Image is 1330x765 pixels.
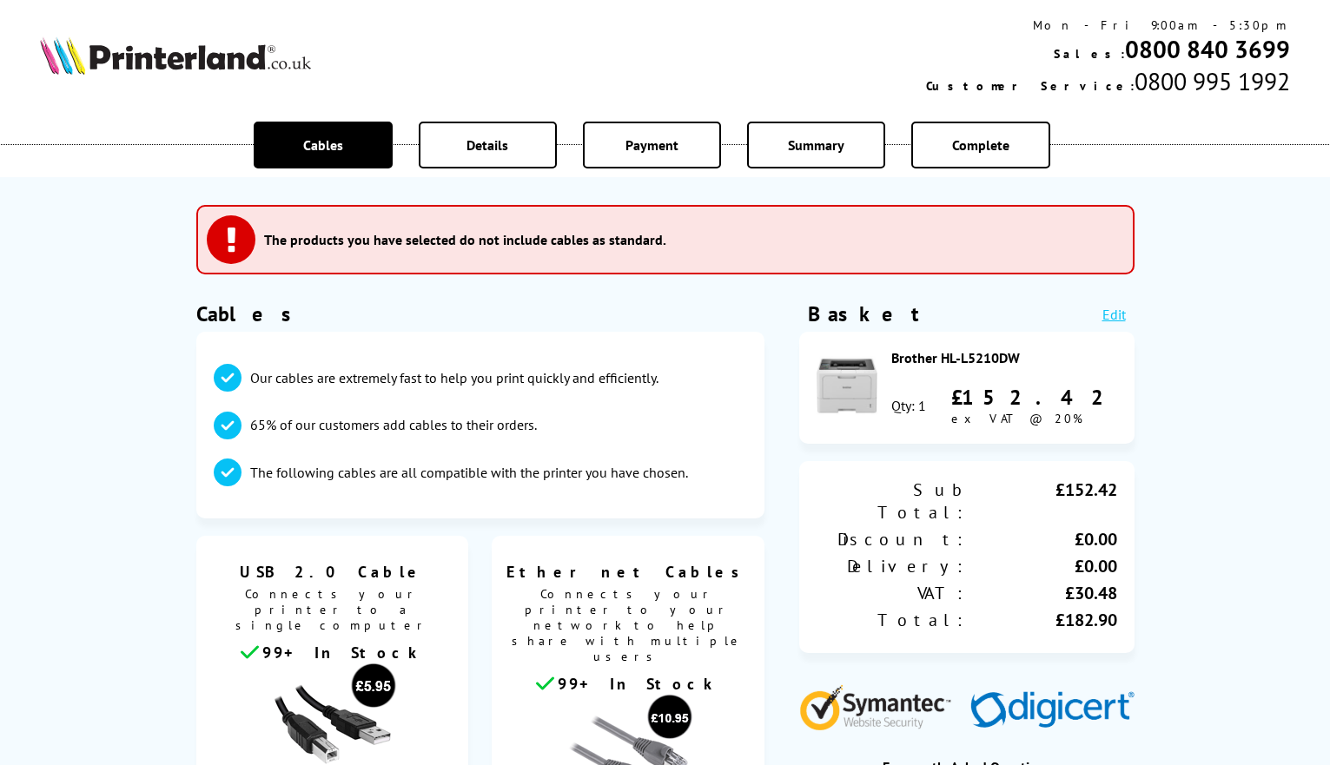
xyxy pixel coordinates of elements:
div: VAT: [817,582,967,604]
div: Total: [817,609,967,631]
img: Symantec Website Security [799,681,963,730]
div: £152.42 [967,478,1117,524]
div: Basket [808,300,921,327]
h3: The products you have selected do not include cables as standard. [264,231,666,248]
span: ex VAT @ 20% [951,411,1082,426]
span: Summary [788,136,844,154]
p: The following cables are all compatible with the printer you have chosen. [250,463,688,482]
span: Details [466,136,508,154]
img: Brother HL-L5210DW [817,356,877,417]
h1: Cables [196,300,764,327]
div: £182.90 [967,609,1117,631]
div: Discount: [817,528,967,551]
div: £30.48 [967,582,1117,604]
span: Customer Service: [926,78,1135,94]
span: Ethernet Cables [505,562,751,582]
p: Our cables are extremely fast to help you print quickly and efficiently. [250,368,658,387]
a: Edit [1102,306,1126,323]
span: Complete [952,136,1009,154]
span: Cables [303,136,343,154]
div: Mon - Fri 9:00am - 5:30pm [926,17,1290,33]
span: 0800 995 1992 [1135,65,1290,97]
span: 99+ In Stock [558,674,719,694]
div: Brother HL-L5210DW [891,349,1117,366]
span: Payment [625,136,678,154]
span: 99+ In Stock [262,643,424,663]
p: 65% of our customers add cables to their orders. [250,415,537,434]
div: Delivery: [817,555,967,577]
a: 0800 840 3699 [1125,33,1290,65]
div: Sub Total: [817,478,967,524]
span: USB 2.0 Cable [209,562,456,582]
div: £0.00 [967,528,1117,551]
div: £152.42 [951,384,1117,411]
img: Digicert [970,691,1135,730]
span: Connects your printer to your network to help share with multiple users [500,582,756,673]
span: Connects your printer to a single computer [205,582,460,642]
span: Sales: [1054,46,1125,62]
img: Printerland Logo [40,36,311,75]
div: Qty: 1 [891,397,926,414]
div: £0.00 [967,555,1117,577]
